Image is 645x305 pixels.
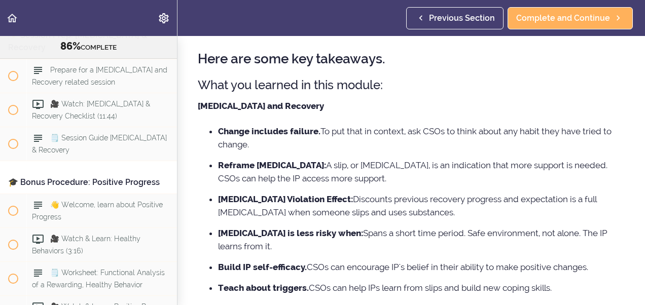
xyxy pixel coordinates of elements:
[218,159,625,185] li: A slip, or [MEDICAL_DATA], is an indication that more support is needed. CSOs can help the IP acc...
[218,226,625,253] li: Spans a short time period. Safe environment, not alone. The IP learns from it.
[218,228,363,238] strong: [MEDICAL_DATA] is less risky when:
[32,100,150,120] span: 🎥 Watch: [MEDICAL_DATA] & Recovery Checklist (11:44)
[429,12,495,24] span: Previous Section
[198,101,324,111] strong: [MEDICAL_DATA] and Recovery
[218,281,625,294] li: CSOs can help IPs learn from slips and build new coping skills.
[218,126,320,136] strong: Change includes failure.
[508,7,633,29] a: Complete and Continue
[6,12,18,24] svg: Back to course curriculum
[158,12,170,24] svg: Settings Menu
[406,7,504,29] a: Previous Section
[198,52,625,66] h2: Here are some key takeaways.
[60,40,81,52] span: 86%
[32,235,140,254] span: 🎥 Watch & Learn: Healthy Behaviors (3:16)
[516,12,610,24] span: Complete and Continue
[218,125,625,151] li: To put that in context, ask CSOs to think about any habit they have tried to change.
[198,77,625,93] h3: What you learned in this module:
[218,160,326,170] strong: Reframe [MEDICAL_DATA]:
[218,193,625,219] li: Discounts previous recovery progress and expectation is a full [MEDICAL_DATA] when someone slips ...
[218,194,353,204] strong: [MEDICAL_DATA] Violation Effect:
[218,262,307,272] strong: Build IP self-efficacy.
[32,201,163,220] span: 👋 Welcome, learn about Positive Progress
[32,269,165,288] span: 🗒️ Worksheet: Functional Analysis of a Rewarding, Healthy Behavior
[218,283,309,293] strong: Teach about triggers.
[32,66,167,86] span: Prepare for a [MEDICAL_DATA] and Recovery related session
[13,40,164,53] div: COMPLETE
[32,134,167,154] span: 🗒️ Session Guide [MEDICAL_DATA] & Recovery
[218,260,625,274] li: CSOs can encourage IP's belief in their ability to make positive changes.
